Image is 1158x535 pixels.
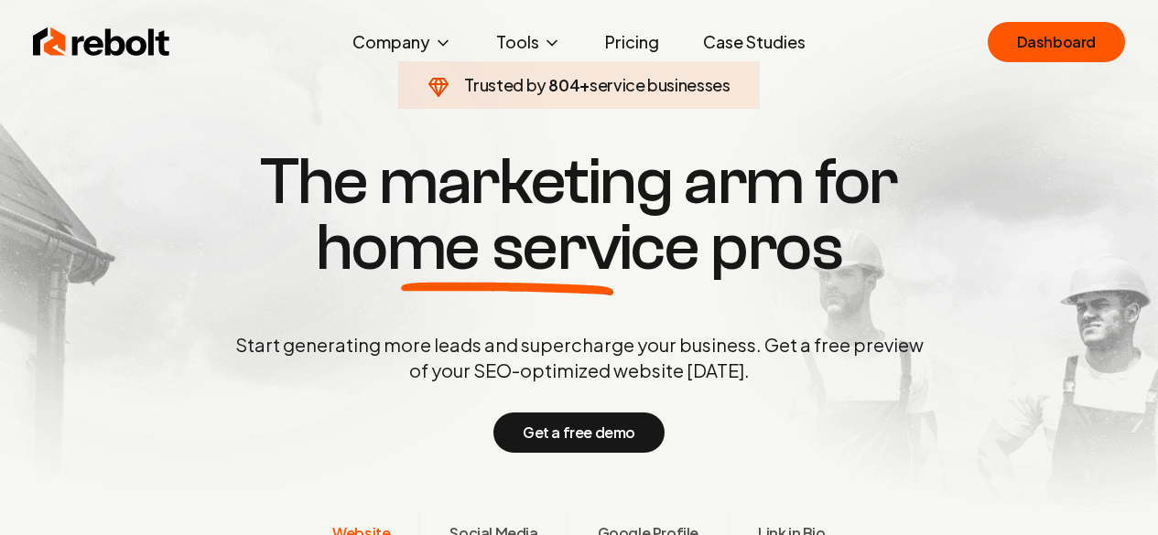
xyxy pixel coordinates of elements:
span: + [579,74,590,95]
span: 804 [548,72,579,98]
button: Tools [482,24,576,60]
a: Case Studies [688,24,820,60]
span: service businesses [590,74,731,95]
span: Trusted by [464,74,546,95]
p: Start generating more leads and supercharge your business. Get a free preview of your SEO-optimiz... [232,332,927,383]
span: home service [316,215,699,281]
h1: The marketing arm for pros [140,149,1019,281]
a: Dashboard [988,22,1125,62]
button: Company [338,24,467,60]
a: Pricing [590,24,674,60]
img: Rebolt Logo [33,24,170,60]
button: Get a free demo [493,412,665,453]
